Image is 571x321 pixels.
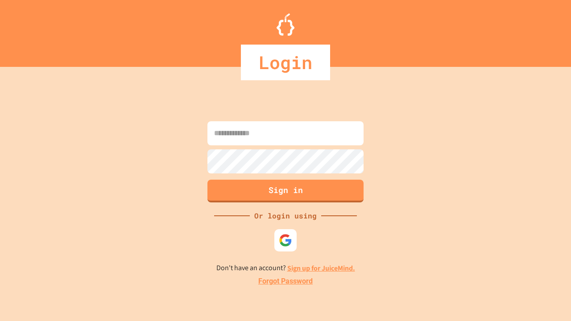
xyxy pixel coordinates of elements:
[287,263,355,273] a: Sign up for JuiceMind.
[279,234,292,247] img: google-icon.svg
[534,285,562,312] iframe: chat widget
[241,45,330,80] div: Login
[497,247,562,284] iframe: chat widget
[277,13,294,36] img: Logo.svg
[258,276,313,287] a: Forgot Password
[207,180,364,202] button: Sign in
[250,210,321,221] div: Or login using
[216,263,355,274] p: Don't have an account?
